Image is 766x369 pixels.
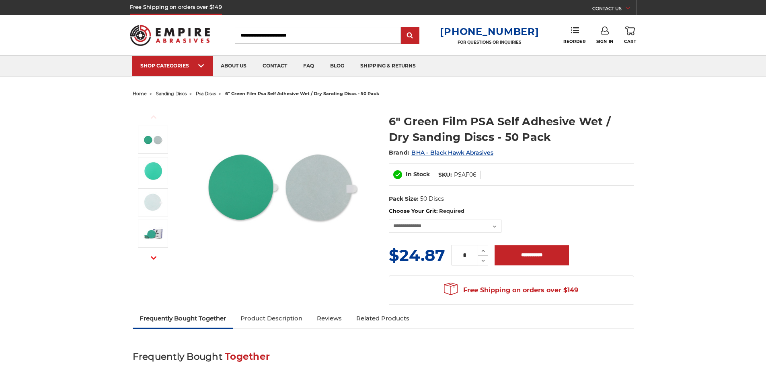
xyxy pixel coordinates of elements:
[295,56,322,76] a: faq
[143,161,163,181] img: 2000 grit sandpaper disc, 6 inches, with fast cutting aluminum oxide on waterproof green polyeste...
[352,56,424,76] a: shipping & returns
[233,310,310,327] a: Product Description
[563,39,585,44] span: Reorder
[144,249,163,267] button: Next
[143,130,163,150] img: 6-inch 600-grit green film PSA disc with green polyester film backing for metal grinding and bare...
[144,108,163,126] button: Previous
[225,91,379,96] span: 6" green film psa self adhesive wet / dry sanding discs - 50 pack
[143,192,163,212] img: 6-inch 1000-grit green film PSA stickyback disc for professional-grade sanding on automotive putty
[411,149,493,156] a: BHA - Black Hawk Abrasives
[596,39,614,44] span: Sign In
[133,310,234,327] a: Frequently Bought Together
[389,114,634,145] h1: 6" Green Film PSA Self Adhesive Wet / Dry Sanding Discs - 50 Pack
[133,91,147,96] a: home
[420,195,444,203] dd: 50 Discs
[201,105,362,266] img: 6-inch 600-grit green film PSA disc with green polyester film backing for metal grinding and bare...
[140,63,205,69] div: SHOP CATEGORIES
[156,91,187,96] a: sanding discs
[389,207,634,215] label: Choose Your Grit:
[563,27,585,44] a: Reorder
[624,27,636,44] a: Cart
[389,149,410,156] span: Brand:
[143,224,163,244] img: Close-up of BHA PSA discs box detailing 120-grit green film discs with budget friendly 50 bulk pack
[454,171,476,179] dd: PSAF06
[213,56,255,76] a: about us
[133,351,222,362] span: Frequently Bought
[255,56,295,76] a: contact
[444,282,578,298] span: Free Shipping on orders over $149
[389,195,419,203] dt: Pack Size:
[225,351,270,362] span: Together
[624,39,636,44] span: Cart
[130,20,210,51] img: Empire Abrasives
[402,28,418,44] input: Submit
[310,310,349,327] a: Reviews
[592,4,636,15] a: CONTACT US
[438,171,452,179] dt: SKU:
[406,171,430,178] span: In Stock
[439,208,464,214] small: Required
[440,26,539,37] a: [PHONE_NUMBER]
[322,56,352,76] a: blog
[196,91,216,96] a: psa discs
[389,245,445,265] span: $24.87
[440,40,539,45] p: FOR QUESTIONS OR INQUIRIES
[349,310,417,327] a: Related Products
